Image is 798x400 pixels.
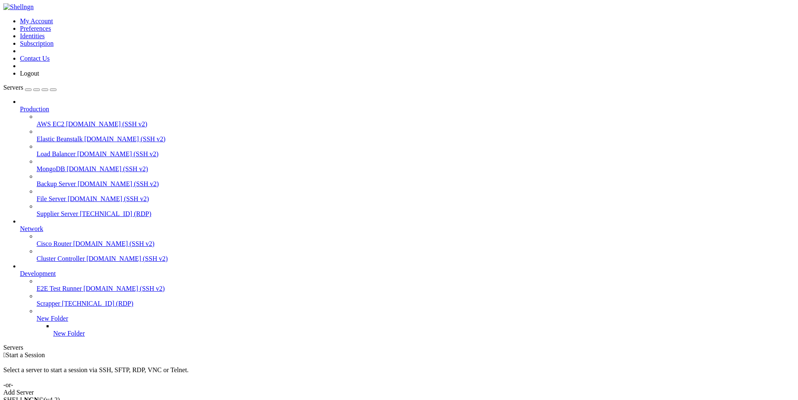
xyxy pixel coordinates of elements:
[53,330,85,337] span: New Folder
[20,270,56,277] span: Development
[37,210,795,218] a: Supplier Server [TECHNICAL_ID] (RDP)
[37,315,795,322] a: New Folder
[37,285,82,292] span: E2E Test Runner
[37,173,795,188] li: Backup Server [DOMAIN_NAME] (SSH v2)
[20,106,49,113] span: Production
[20,270,795,277] a: Development
[37,292,795,307] li: Scrapper [TECHNICAL_ID] (RDP)
[73,240,155,247] span: [DOMAIN_NAME] (SSH v2)
[37,135,795,143] a: Elastic Beanstalk [DOMAIN_NAME] (SSH v2)
[37,285,795,292] a: E2E Test Runner [DOMAIN_NAME] (SSH v2)
[37,135,83,142] span: Elastic Beanstalk
[37,158,795,173] li: MongoDB [DOMAIN_NAME] (SSH v2)
[37,188,795,203] li: File Server [DOMAIN_NAME] (SSH v2)
[6,351,45,358] span: Start a Session
[80,210,151,217] span: [TECHNICAL_ID] (RDP)
[66,120,148,128] span: [DOMAIN_NAME] (SSH v2)
[37,203,795,218] li: Supplier Server [TECHNICAL_ID] (RDP)
[37,315,68,322] span: New Folder
[37,195,795,203] a: File Server [DOMAIN_NAME] (SSH v2)
[37,180,76,187] span: Backup Server
[78,180,159,187] span: [DOMAIN_NAME] (SSH v2)
[20,32,45,39] a: Identities
[84,135,166,142] span: [DOMAIN_NAME] (SSH v2)
[37,128,795,143] li: Elastic Beanstalk [DOMAIN_NAME] (SSH v2)
[3,84,57,91] a: Servers
[20,263,795,337] li: Development
[37,165,795,173] a: MongoDB [DOMAIN_NAME] (SSH v2)
[37,255,795,263] a: Cluster Controller [DOMAIN_NAME] (SSH v2)
[20,106,795,113] a: Production
[37,277,795,292] li: E2E Test Runner [DOMAIN_NAME] (SSH v2)
[37,150,795,158] a: Load Balancer [DOMAIN_NAME] (SSH v2)
[3,359,795,389] div: Select a server to start a session via SSH, SFTP, RDP, VNC or Telnet. -or-
[20,40,54,47] a: Subscription
[37,255,85,262] span: Cluster Controller
[77,150,159,157] span: [DOMAIN_NAME] (SSH v2)
[37,307,795,337] li: New Folder
[20,225,795,233] a: Network
[66,165,148,172] span: [DOMAIN_NAME] (SSH v2)
[37,120,64,128] span: AWS EC2
[3,389,795,396] div: Add Server
[84,285,165,292] span: [DOMAIN_NAME] (SSH v2)
[37,300,795,307] a: Scrapper [TECHNICAL_ID] (RDP)
[20,218,795,263] li: Network
[37,240,71,247] span: Cisco Router
[37,300,60,307] span: Scrapper
[37,113,795,128] li: AWS EC2 [DOMAIN_NAME] (SSH v2)
[3,3,34,11] img: Shellngn
[53,322,795,337] li: New Folder
[37,240,795,248] a: Cisco Router [DOMAIN_NAME] (SSH v2)
[3,351,6,358] span: 
[37,248,795,263] li: Cluster Controller [DOMAIN_NAME] (SSH v2)
[20,98,795,218] li: Production
[20,55,50,62] a: Contact Us
[62,300,133,307] span: [TECHNICAL_ID] (RDP)
[37,233,795,248] li: Cisco Router [DOMAIN_NAME] (SSH v2)
[53,330,795,337] a: New Folder
[37,210,78,217] span: Supplier Server
[20,225,43,232] span: Network
[37,180,795,188] a: Backup Server [DOMAIN_NAME] (SSH v2)
[37,143,795,158] li: Load Balancer [DOMAIN_NAME] (SSH v2)
[20,17,53,25] a: My Account
[37,150,76,157] span: Load Balancer
[37,165,65,172] span: MongoDB
[37,195,66,202] span: File Server
[3,84,23,91] span: Servers
[20,25,51,32] a: Preferences
[20,70,39,77] a: Logout
[37,120,795,128] a: AWS EC2 [DOMAIN_NAME] (SSH v2)
[86,255,168,262] span: [DOMAIN_NAME] (SSH v2)
[68,195,149,202] span: [DOMAIN_NAME] (SSH v2)
[3,344,795,351] div: Servers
